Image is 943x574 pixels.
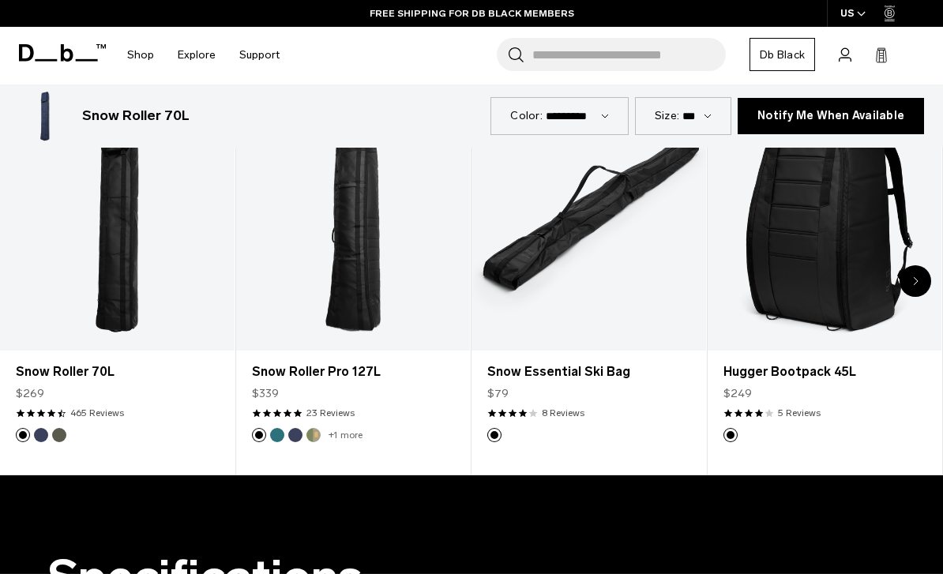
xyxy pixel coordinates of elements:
[900,265,931,297] div: Next slide
[370,6,574,21] a: FREE SHIPPING FOR DB BLACK MEMBERS
[115,27,291,83] nav: Main Navigation
[16,362,219,381] a: Snow Roller 70L
[239,27,280,83] a: Support
[723,385,752,402] span: $249
[708,90,942,350] a: Hugger Bootpack 45L
[723,428,738,442] button: Black Out
[19,91,70,141] img: Snow Roller 70L Blue Hour
[510,107,543,124] label: Color:
[471,90,706,350] a: Snow Essential Ski Bag
[236,90,471,350] a: Snow Roller Pro 127L
[252,362,455,381] a: Snow Roller Pro 127L
[52,428,66,442] button: Moss Green
[252,385,279,402] span: $339
[655,107,679,124] label: Size:
[723,362,926,381] a: Hugger Bootpack 45L
[270,428,284,442] button: Midnight Teal
[329,430,363,441] a: +1 more
[178,27,216,83] a: Explore
[127,27,154,83] a: Shop
[236,89,472,475] div: 2 / 8
[542,406,584,420] a: 8 reviews
[487,385,509,402] span: $79
[16,385,44,402] span: $269
[16,428,30,442] button: Black Out
[487,362,690,381] a: Snow Essential Ski Bag
[306,428,321,442] button: Db x Beyond Medals
[778,406,821,420] a: 5 reviews
[34,428,48,442] button: Blue Hour
[738,98,924,134] button: Notify Me When Available
[288,428,302,442] button: Blue Hour
[70,406,124,420] a: 465 reviews
[82,106,190,126] h3: Snow Roller 70L
[306,406,355,420] a: 23 reviews
[487,428,502,442] button: Black Out
[757,109,904,122] span: Notify Me When Available
[750,38,815,71] a: Db Black
[471,89,708,475] div: 3 / 8
[252,428,266,442] button: Black Out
